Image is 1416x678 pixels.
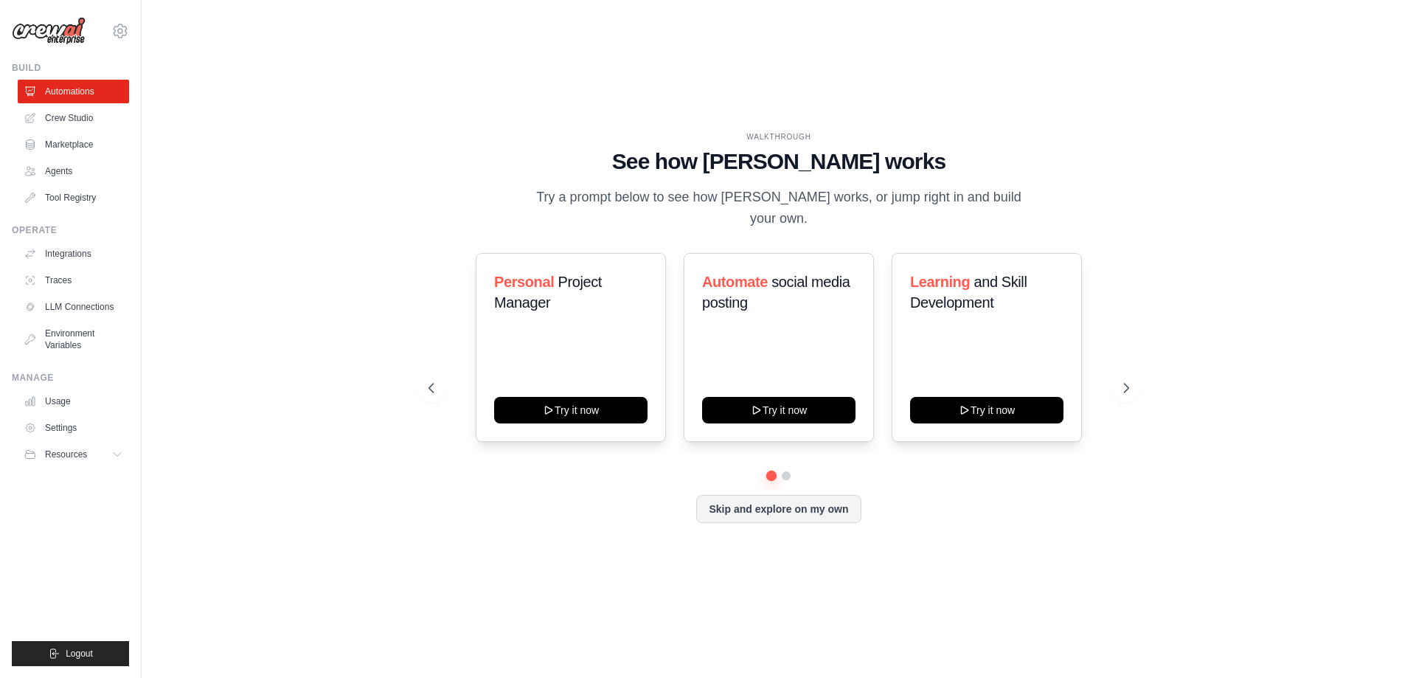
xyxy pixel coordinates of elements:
[702,274,768,290] span: Automate
[18,295,129,319] a: LLM Connections
[18,269,129,292] a: Traces
[12,372,129,384] div: Manage
[18,80,129,103] a: Automations
[494,274,602,311] span: Project Manager
[12,17,86,45] img: Logo
[18,186,129,210] a: Tool Registry
[12,224,129,236] div: Operate
[494,274,554,290] span: Personal
[428,131,1129,142] div: WALKTHROUGH
[66,648,93,660] span: Logout
[12,62,129,74] div: Build
[910,274,970,290] span: Learning
[428,148,1129,175] h1: See how [PERSON_NAME] works
[18,322,129,357] a: Environment Variables
[531,187,1027,230] p: Try a prompt below to see how [PERSON_NAME] works, or jump right in and build your own.
[18,133,129,156] a: Marketplace
[18,390,129,413] a: Usage
[702,274,850,311] span: social media posting
[45,449,87,460] span: Resources
[702,397,855,423] button: Try it now
[12,641,129,666] button: Logout
[696,495,861,523] button: Skip and explore on my own
[910,397,1063,423] button: Try it now
[18,242,129,266] a: Integrations
[18,443,129,466] button: Resources
[1342,607,1416,678] iframe: Chat Widget
[18,106,129,130] a: Crew Studio
[18,159,129,183] a: Agents
[18,416,129,440] a: Settings
[494,397,648,423] button: Try it now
